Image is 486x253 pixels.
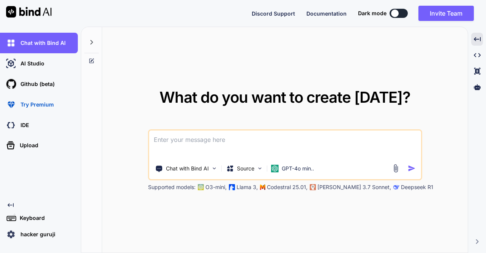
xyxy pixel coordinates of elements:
img: attachment [391,164,400,173]
span: Documentation [306,10,347,17]
p: Chat with Bind AI [166,165,209,172]
span: What do you want to create [DATE]? [159,88,410,107]
img: githubLight [5,78,17,91]
img: claude [310,184,316,190]
p: [PERSON_NAME] 3.7 Sonnet, [317,183,391,191]
p: Keyboard [17,214,45,222]
img: Bind AI [6,6,52,18]
p: GPT-4o min.. [282,165,314,172]
img: claude [393,184,399,190]
p: Try Premium [17,101,54,108]
p: AI Studio [17,60,44,67]
img: chat [5,37,17,49]
img: premium [5,98,17,111]
img: GPT-4 [198,184,204,190]
p: Source [237,165,254,172]
p: IDE [17,121,29,129]
button: Documentation [306,10,347,18]
p: Chat with Bind AI [17,39,66,47]
span: Dark mode [358,10,387,17]
p: Codestral 25.01, [267,183,308,191]
button: Invite Team [418,6,474,21]
button: Discord Support [252,10,295,18]
p: Deepseek R1 [401,183,433,191]
img: darkCloudIdeIcon [5,119,17,132]
img: GPT-4o mini [271,165,279,172]
p: Upload [17,142,38,149]
img: ai-studio [5,57,17,70]
p: O3-mini, [205,183,227,191]
img: Llama2 [229,184,235,190]
img: Pick Models [257,165,263,172]
img: settings [5,228,17,241]
img: Mistral-AI [260,185,265,190]
p: Github (beta) [17,80,55,88]
p: Llama 3, [237,183,258,191]
img: Pick Tools [211,165,218,172]
p: Supported models: [148,183,196,191]
span: Discord Support [252,10,295,17]
p: hacker guruji [17,231,55,238]
img: icon [408,164,416,172]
